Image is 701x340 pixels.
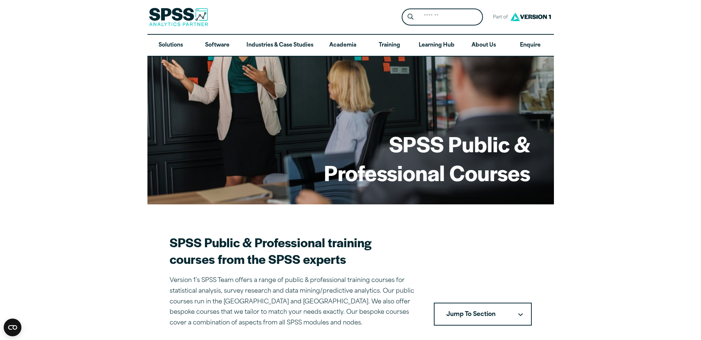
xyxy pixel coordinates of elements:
[147,35,194,56] a: Solutions
[241,35,319,56] a: Industries & Case Studies
[434,303,532,326] nav: Table of Contents
[147,35,554,56] nav: Desktop version of site main menu
[518,313,523,316] svg: Downward pointing chevron
[402,8,483,26] form: Site Header Search Form
[4,319,21,336] button: Open CMP widget
[507,35,554,56] a: Enquire
[434,303,532,326] button: Jump To SectionDownward pointing chevron
[170,275,416,329] p: Version 1’s SPSS Team offers a range of public & professional training courses for statistical an...
[170,234,416,267] h2: SPSS Public & Professional training courses from the SPSS experts
[413,35,460,56] a: Learning Hub
[408,14,414,20] svg: Search magnifying glass icon
[324,129,530,187] h1: SPSS Public & Professional Courses
[404,10,417,24] button: Search magnifying glass icon
[194,35,241,56] a: Software
[508,10,553,24] img: Version1 Logo
[149,8,208,26] img: SPSS Analytics Partner
[489,12,508,23] span: Part of
[366,35,412,56] a: Training
[319,35,366,56] a: Academia
[460,35,507,56] a: About Us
